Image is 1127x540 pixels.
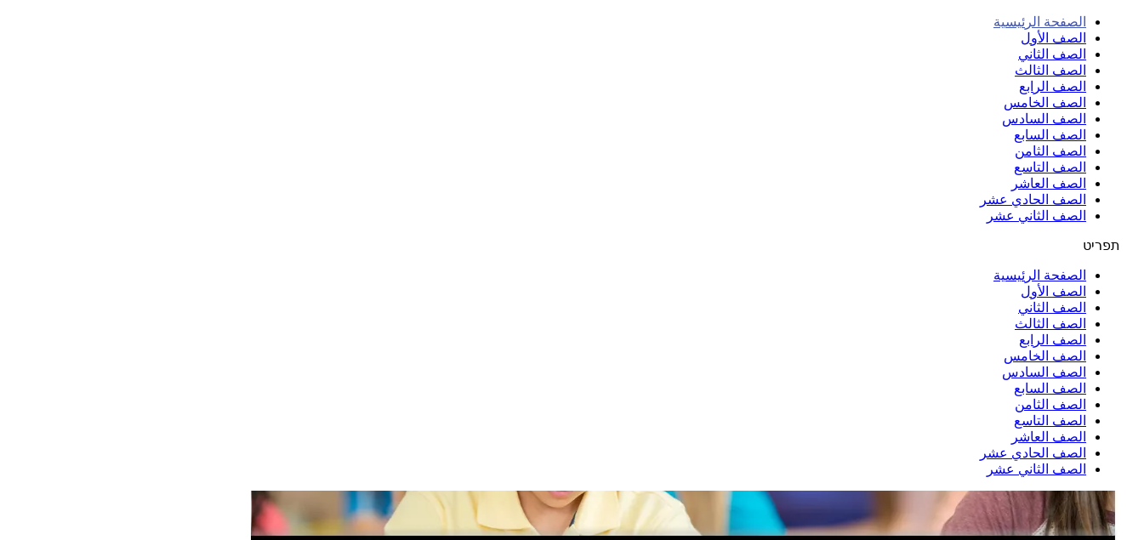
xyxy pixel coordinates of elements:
[1014,128,1086,142] a: الصف السابع
[987,208,1086,223] a: الصف الثاني عشر
[1004,95,1086,110] a: الصف الخامس
[987,462,1086,476] a: الصف الثاني عشر
[1021,31,1086,45] a: الصف الأول
[1019,79,1086,94] a: الصف الرابع
[1011,176,1086,190] a: الصف العاشر
[1002,365,1086,379] a: الصف السادس
[1015,316,1086,331] a: الصف الثالث
[980,192,1086,207] a: الصف الحادي عشر
[1083,238,1120,253] span: תפריט
[1015,63,1086,77] a: الصف الثالث
[1004,349,1086,363] a: الصف الخامس
[135,237,1120,253] div: כפתור פתיחת תפריט
[1019,333,1086,347] a: الصف الرابع
[1014,413,1086,428] a: الصف التاسع
[1021,284,1086,298] a: الصف الأول
[1002,111,1086,126] a: الصف السادس
[1014,160,1086,174] a: الصف التاسع
[1015,144,1086,158] a: الصف الثامن
[1018,47,1086,61] a: الصف الثاني
[1018,300,1086,315] a: الصف الثاني
[1014,381,1086,395] a: الصف السابع
[1011,429,1086,444] a: الصف العاشر
[993,268,1086,282] a: الصفحة الرئيسية
[980,446,1086,460] a: الصف الحادي عشر
[993,14,1086,29] a: الصفحة الرئيسية
[1015,397,1086,412] a: الصف الثامن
